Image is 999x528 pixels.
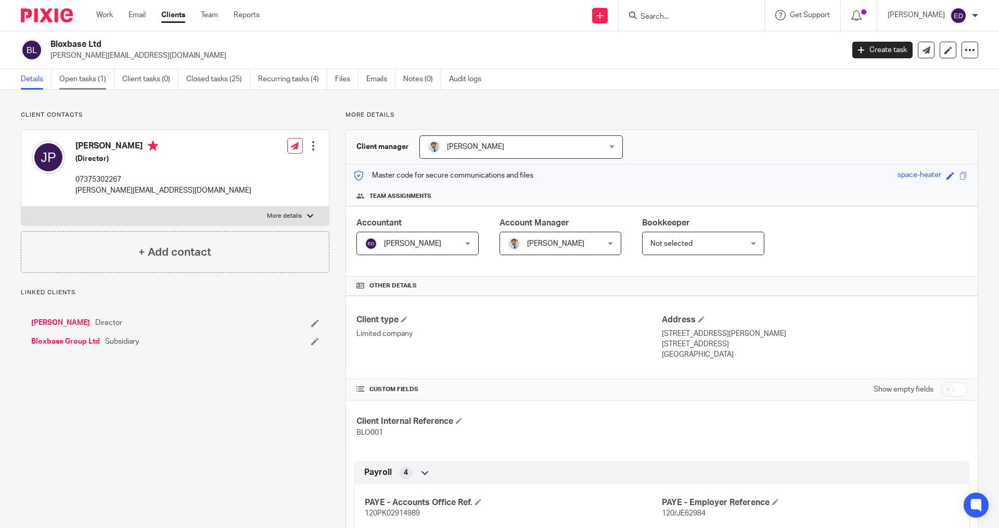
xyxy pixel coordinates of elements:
a: Details [21,69,52,90]
h4: PAYE - Accounts Office Ref. [365,497,662,508]
a: Audit logs [449,69,489,90]
span: Director [95,318,122,328]
p: More details [267,212,302,220]
p: [STREET_ADDRESS] [662,339,967,349]
a: Work [96,10,113,20]
span: 120/JE62984 [662,510,706,517]
span: Bookkeeper [642,219,690,227]
span: BLO001 [356,429,383,436]
div: space-heater [898,170,941,182]
img: svg%3E [950,7,967,24]
p: [PERSON_NAME] [888,10,945,20]
h2: Bloxbase Ltd [50,39,680,50]
a: Recurring tasks (4) [258,69,327,90]
span: [PERSON_NAME] [527,240,584,247]
img: 1693835698283.jfif [428,141,440,153]
a: Clients [161,10,185,20]
img: Pixie [21,8,73,22]
p: Limited company [356,329,662,339]
p: [STREET_ADDRESS][PERSON_NAME] [662,329,967,339]
h4: CUSTOM FIELDS [356,385,662,394]
p: More details [345,111,978,119]
i: Primary [148,141,158,151]
span: Payroll [364,467,392,478]
h4: Address [662,315,967,325]
a: Bloxbase Group Ltd [31,336,100,347]
h4: + Add contact [138,244,211,260]
h5: (Director) [75,154,251,164]
img: 1693835698283.jfif [508,237,520,250]
span: 4 [404,468,408,478]
a: Reports [234,10,260,20]
h4: PAYE - Employer Reference [662,497,959,508]
input: Search [639,12,733,22]
a: Closed tasks (25) [186,69,250,90]
a: Open tasks (1) [59,69,114,90]
p: 07375302267 [75,174,251,185]
a: Emails [366,69,395,90]
a: Client tasks (0) [122,69,178,90]
p: Linked clients [21,288,329,297]
span: 120PK02914989 [365,510,420,517]
h4: [PERSON_NAME] [75,141,251,154]
span: Accountant [356,219,402,227]
span: Account Manager [499,219,569,227]
a: Team [201,10,218,20]
a: Files [335,69,358,90]
img: svg%3E [21,39,43,61]
img: svg%3E [365,237,377,250]
span: Get Support [790,11,830,19]
img: svg%3E [32,141,65,174]
a: Notes (0) [403,69,441,90]
p: Client contacts [21,111,329,119]
label: Show empty fields [874,384,933,395]
span: [PERSON_NAME] [384,240,441,247]
span: [PERSON_NAME] [447,143,504,150]
a: Create task [852,42,913,58]
span: Other details [369,282,417,290]
h4: Client type [356,315,662,325]
span: Team assignments [369,192,431,200]
p: [GEOGRAPHIC_DATA] [662,349,967,360]
p: [PERSON_NAME][EMAIL_ADDRESS][DOMAIN_NAME] [75,185,251,196]
a: [PERSON_NAME] [31,318,90,328]
h3: Client manager [356,142,409,152]
h4: Client Internal Reference [356,416,662,427]
span: Not selected [650,240,693,247]
p: [PERSON_NAME][EMAIL_ADDRESS][DOMAIN_NAME] [50,51,837,61]
p: Master code for secure communications and files [354,170,533,181]
span: Subsidiary [105,336,139,347]
a: Email [129,10,146,20]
